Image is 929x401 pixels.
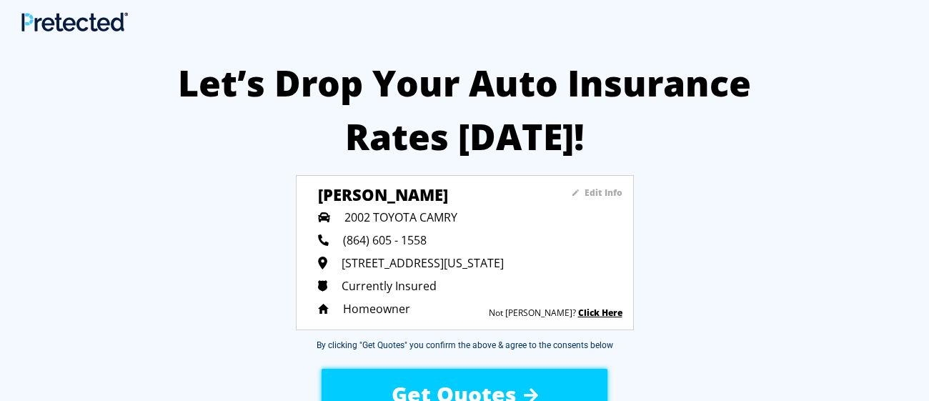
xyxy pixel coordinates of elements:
[165,56,765,164] h2: Let’s Drop Your Auto Insurance Rates [DATE]!
[317,339,613,352] div: By clicking "Get Quotes" you confirm the above & agree to the consents below
[318,184,529,198] h3: [PERSON_NAME]
[343,301,410,317] span: Homeowner
[344,209,457,225] span: 2002 TOYOTA CAMRY
[342,255,504,271] span: [STREET_ADDRESS][US_STATE]
[343,232,427,248] span: (864) 605 - 1558
[342,278,437,294] span: Currently Insured
[21,12,128,31] img: Main Logo
[585,187,622,199] sapn: Edit Info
